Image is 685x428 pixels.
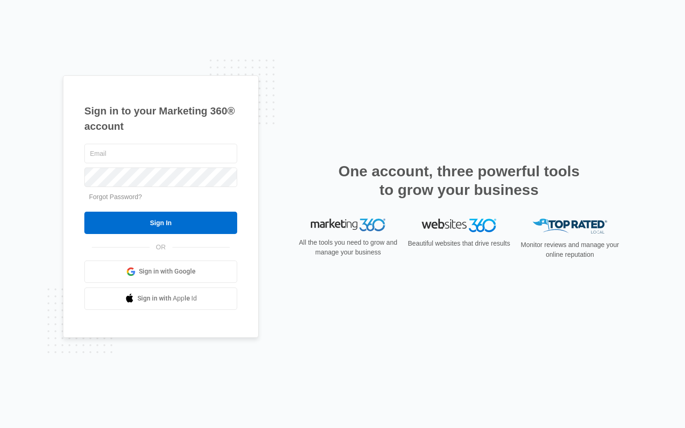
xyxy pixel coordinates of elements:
[518,240,622,260] p: Monitor reviews and manage your online reputation
[84,288,237,310] a: Sign in with Apple Id
[84,144,237,163] input: Email
[311,219,385,232] img: Marketing 360
[89,193,142,201] a: Forgot Password?
[84,212,237,234] input: Sign In
[422,219,496,232] img: Websites 360
[150,242,172,252] span: OR
[84,261,237,283] a: Sign in with Google
[296,238,400,257] p: All the tools you need to grow and manage your business
[84,103,237,134] h1: Sign in to your Marketing 360® account
[336,162,582,199] h2: One account, three powerful tools to grow your business
[533,219,607,234] img: Top Rated Local
[137,294,197,303] span: Sign in with Apple Id
[407,239,511,248] p: Beautiful websites that drive results
[139,267,196,276] span: Sign in with Google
